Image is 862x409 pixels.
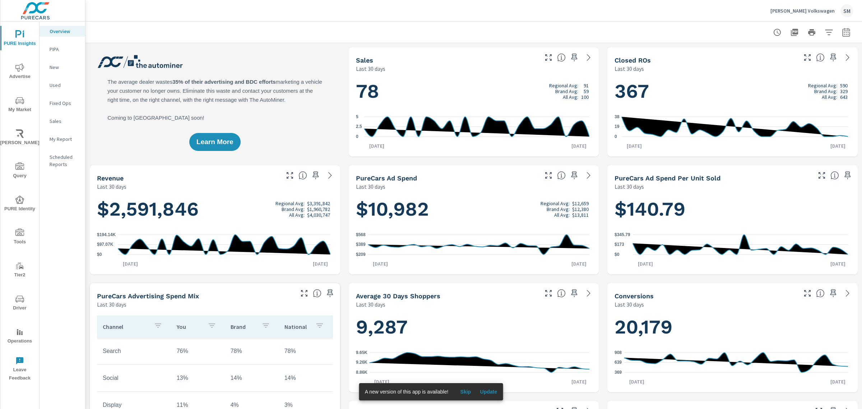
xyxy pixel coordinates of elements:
[816,289,825,298] span: The number of dealer-specified goals completed by a visitor. [Source: This data is provided by th...
[557,171,566,180] span: Total cost of media for all PureCars channels for the selected dealership group over the selected...
[97,342,171,360] td: Search
[40,116,85,127] div: Sales
[97,197,333,221] h1: $2,591,846
[615,242,624,247] text: $173
[457,389,474,395] span: Skip
[365,389,449,395] span: A new version of this app is available!
[356,315,592,339] h1: 9,287
[555,88,578,94] p: Brand Avg:
[356,114,358,119] text: 5
[802,52,813,63] button: Make Fullscreen
[3,162,37,180] span: Query
[830,171,839,180] span: Average cost of advertising per each vehicle sold at the dealer over the selected date range. The...
[543,52,554,63] button: Make Fullscreen
[583,170,594,181] a: See more details in report
[624,378,649,385] p: [DATE]
[840,4,853,17] div: SM
[828,288,839,299] span: Save this to your personalized report
[572,212,589,218] p: $13,811
[50,28,79,35] p: Overview
[50,64,79,71] p: New
[566,378,592,385] p: [DATE]
[633,260,658,267] p: [DATE]
[840,83,848,88] p: 590
[282,206,305,212] p: Brand Avg:
[3,129,37,147] span: [PERSON_NAME]
[356,242,366,247] text: $389
[307,212,330,218] p: $4,030,747
[231,323,256,330] p: Brand
[356,134,358,139] text: 0
[615,124,620,129] text: 19
[615,300,644,309] p: Last 30 days
[615,370,622,375] text: 369
[615,292,654,300] h5: Conversions
[313,289,321,298] span: This table looks at how you compare to the amount of budget you spend per channel as opposed to y...
[622,142,647,150] p: [DATE]
[615,252,620,257] text: $0
[368,260,393,267] p: [DATE]
[615,64,644,73] p: Last 30 days
[356,182,385,191] p: Last 30 days
[569,170,580,181] span: Save this to your personalized report
[3,262,37,279] span: Tier2
[3,63,37,81] span: Advertise
[3,196,37,213] span: PURE Identity
[0,22,39,385] div: nav menu
[289,212,305,218] p: All Avg:
[569,288,580,299] span: Save this to your personalized report
[324,288,336,299] span: Save this to your personalized report
[40,80,85,91] div: Used
[563,94,578,100] p: All Avg:
[541,201,570,206] p: Regional Avg:
[454,386,477,397] button: Skip
[356,360,367,365] text: 9.26K
[584,88,589,94] p: 59
[825,260,851,267] p: [DATE]
[97,242,113,247] text: $97.07K
[787,25,802,40] button: "Export Report to PDF"
[275,201,305,206] p: Regional Avg:
[40,98,85,109] div: Fixed Ops
[279,369,333,387] td: 14%
[816,53,825,62] span: Number of Repair Orders Closed by the selected dealership group over the selected time range. [So...
[284,170,296,181] button: Make Fullscreen
[3,328,37,345] span: Operations
[822,25,836,40] button: Apply Filters
[480,389,497,395] span: Update
[171,342,225,360] td: 76%
[615,182,644,191] p: Last 30 days
[584,83,589,88] p: 91
[97,292,199,300] h5: PureCars Advertising Spend Mix
[225,369,279,387] td: 14%
[177,323,202,330] p: You
[225,342,279,360] td: 78%
[356,300,385,309] p: Last 30 days
[547,206,570,212] p: Brand Avg:
[97,252,102,257] text: $0
[356,79,592,104] h1: 78
[802,288,813,299] button: Make Fullscreen
[581,94,589,100] p: 100
[356,124,362,129] text: 2.5
[842,52,853,63] a: See more details in report
[50,153,79,168] p: Scheduled Reports
[40,26,85,37] div: Overview
[40,134,85,144] div: My Report
[615,134,617,139] text: 0
[97,174,124,182] h5: Revenue
[842,170,853,181] span: Save this to your personalized report
[808,83,837,88] p: Regional Avg:
[356,252,366,257] text: $209
[103,323,148,330] p: Channel
[822,94,837,100] p: All Avg:
[40,152,85,170] div: Scheduled Reports
[40,62,85,73] div: New
[189,133,240,151] button: Learn More
[549,83,578,88] p: Regional Avg:
[118,260,143,267] p: [DATE]
[97,369,171,387] td: Social
[557,53,566,62] span: Number of vehicles sold by the dealership over the selected date range. [Source: This data is sou...
[477,386,500,397] button: Update
[50,118,79,125] p: Sales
